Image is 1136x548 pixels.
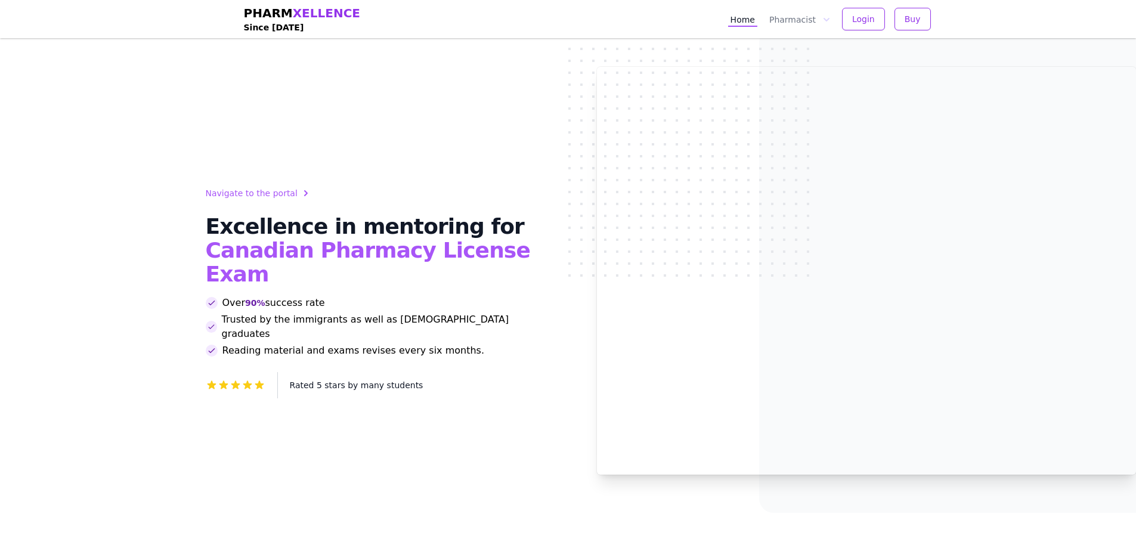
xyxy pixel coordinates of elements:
[206,187,298,199] span: Navigate to the portal
[206,214,524,239] span: Excellence in mentoring for
[222,343,485,358] span: Reading material and exams revises every six months.
[767,11,832,27] button: Pharmacist
[293,6,360,20] span: XELLENCE
[245,297,265,309] span: 90%
[728,11,757,27] a: Home
[244,5,361,21] span: PHARM
[894,8,931,30] button: Buy
[852,13,875,25] span: Login
[905,13,921,25] span: Buy
[206,114,253,162] img: PharmXellence Logo
[842,8,885,30] button: Login
[290,380,423,390] span: Rated 5 stars by many students
[244,21,361,33] h4: Since [DATE]
[222,312,540,341] span: Trusted by the immigrants as well as [DEMOGRAPHIC_DATA] graduates
[206,5,234,33] img: PharmXellence logo
[222,296,325,310] span: Over success rate
[206,238,530,286] span: Canadian Pharmacy License Exam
